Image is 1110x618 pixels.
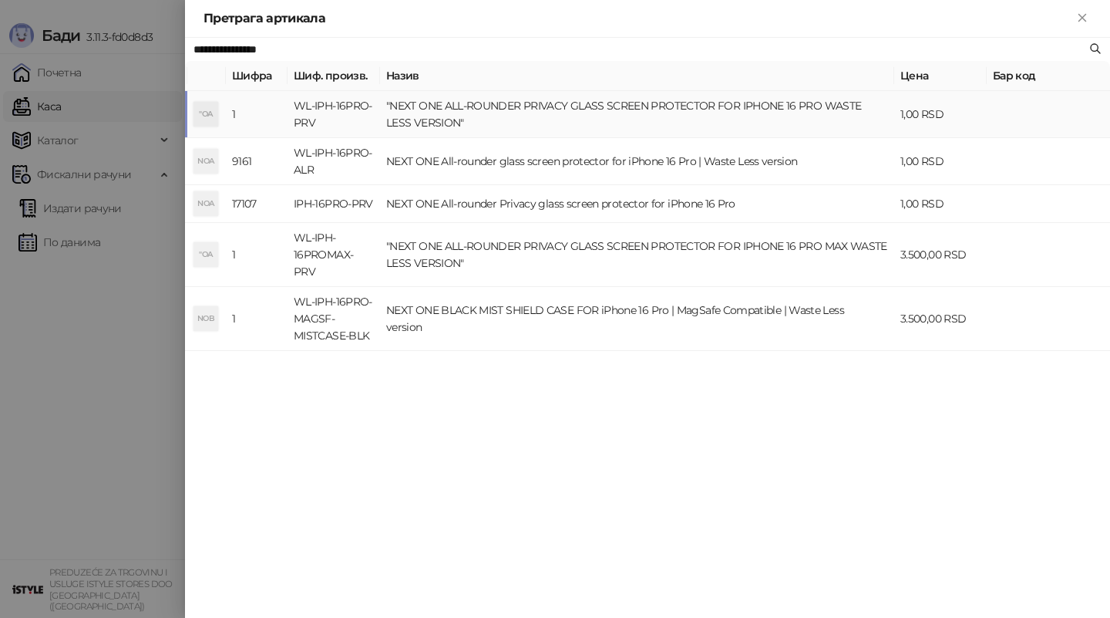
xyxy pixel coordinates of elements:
td: "NEXT ONE ALL-ROUNDER PRIVACY GLASS SCREEN PROTECTOR FOR IPHONE 16 PRO MAX WASTE LESS VERSION" [380,223,894,287]
div: NOA [193,191,218,216]
td: 1 [226,91,288,138]
div: NOA [193,149,218,174]
td: 1,00 RSD [894,138,987,185]
th: Шифра [226,61,288,91]
td: WL-IPH-16PROMAX-PRV [288,223,380,287]
td: 1 [226,223,288,287]
button: Close [1073,9,1091,28]
td: NEXT ONE BLACK MIST SHIELD CASE FOR iPhone 16 Pro | MagSafe Compatible | Waste Less version [380,287,894,351]
td: 1,00 RSD [894,91,987,138]
th: Шиф. произв. [288,61,380,91]
div: NOB [193,306,218,331]
th: Назив [380,61,894,91]
td: WL-IPH-16PRO-PRV [288,91,380,138]
th: Цена [894,61,987,91]
td: 1 [226,287,288,351]
td: 3.500,00 RSD [894,287,987,351]
td: WL-IPH-16PRO- ALR [288,138,380,185]
td: 3.500,00 RSD [894,223,987,287]
div: "OA [193,242,218,267]
td: 9161 [226,138,288,185]
td: 1,00 RSD [894,185,987,223]
td: "NEXT ONE ALL-ROUNDER PRIVACY GLASS SCREEN PROTECTOR FOR IPHONE 16 PRO WASTE LESS VERSION" [380,91,894,138]
td: WL-IPH-16PRO-MAGSF-MISTCASE-BLK [288,287,380,351]
div: "OA [193,102,218,127]
th: Бар код [987,61,1110,91]
td: 17107 [226,185,288,223]
div: Претрага артикала [203,9,1073,28]
td: NEXT ONE All-rounder Privacy glass screen protector for iPhone 16 Pro [380,185,894,223]
td: IPH-16PRO-PRV [288,185,380,223]
td: NEXT ONE All-rounder glass screen protector for iPhone 16 Pro | Waste Less version [380,138,894,185]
